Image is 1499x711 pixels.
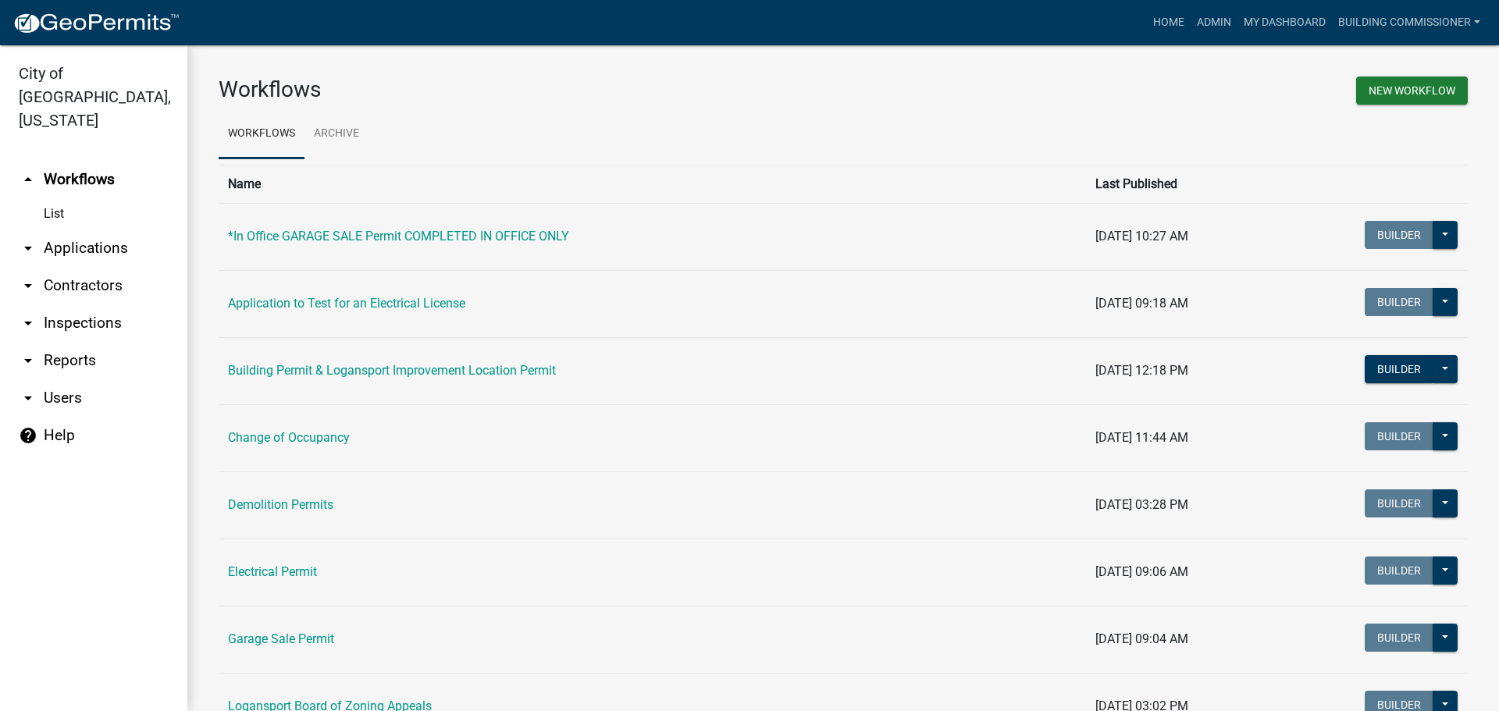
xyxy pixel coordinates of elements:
[1095,229,1188,244] span: [DATE] 10:27 AM
[1095,497,1188,512] span: [DATE] 03:28 PM
[1332,8,1487,37] a: Building Commissioner
[19,351,37,370] i: arrow_drop_down
[1086,165,1276,203] th: Last Published
[219,76,831,103] h3: Workflows
[1356,76,1468,105] button: New Workflow
[304,109,369,159] a: Archive
[228,564,317,579] a: Electrical Permit
[228,296,465,311] a: Application to Test for an Electrical License
[1365,556,1433,585] button: Builder
[19,389,37,407] i: arrow_drop_down
[19,276,37,295] i: arrow_drop_down
[219,109,304,159] a: Workflows
[1191,8,1237,37] a: Admin
[228,497,333,512] a: Demolition Permits
[19,314,37,332] i: arrow_drop_down
[1365,221,1433,249] button: Builder
[1147,8,1191,37] a: Home
[1095,631,1188,646] span: [DATE] 09:04 AM
[19,239,37,258] i: arrow_drop_down
[1095,363,1188,378] span: [DATE] 12:18 PM
[1095,564,1188,579] span: [DATE] 09:06 AM
[228,363,556,378] a: Building Permit & Logansport Improvement Location Permit
[1365,288,1433,316] button: Builder
[1095,430,1188,445] span: [DATE] 11:44 AM
[228,229,569,244] a: *In Office GARAGE SALE Permit COMPLETED IN OFFICE ONLY
[228,430,350,445] a: Change of Occupancy
[1365,489,1433,517] button: Builder
[1095,296,1188,311] span: [DATE] 09:18 AM
[228,631,334,646] a: Garage Sale Permit
[1365,422,1433,450] button: Builder
[219,165,1086,203] th: Name
[1365,624,1433,652] button: Builder
[1237,8,1332,37] a: My Dashboard
[19,170,37,189] i: arrow_drop_up
[1365,355,1433,383] button: Builder
[19,426,37,445] i: help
